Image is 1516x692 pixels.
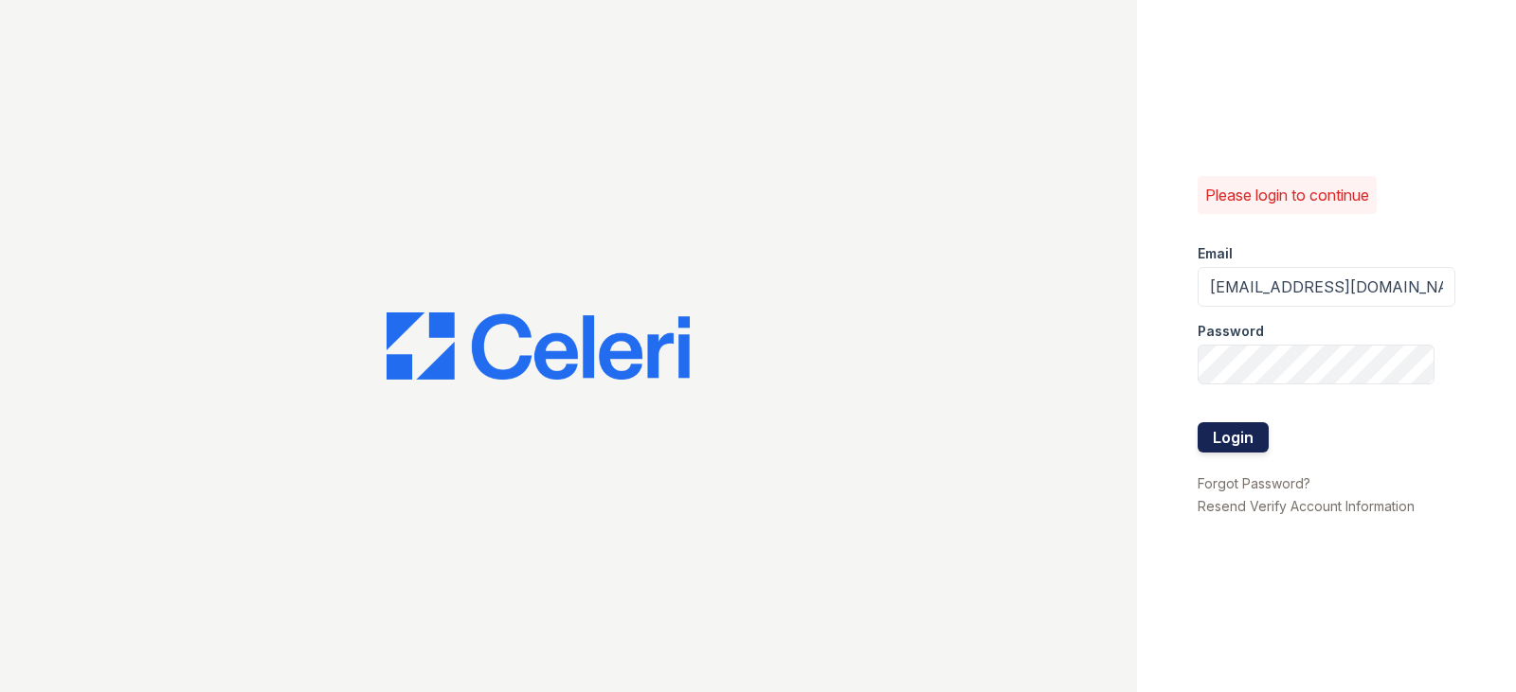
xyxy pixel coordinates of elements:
[1198,475,1310,491] a: Forgot Password?
[1198,322,1264,341] label: Password
[1205,184,1369,206] p: Please login to continue
[1198,498,1415,514] a: Resend Verify Account Information
[1198,422,1269,452] button: Login
[387,312,690,381] img: CE_Logo_Blue-a8612792a0a2168367f1c8372b55b34899dd931a85d93a1a3d3e32e68fde9ad4.png
[1198,244,1233,263] label: Email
